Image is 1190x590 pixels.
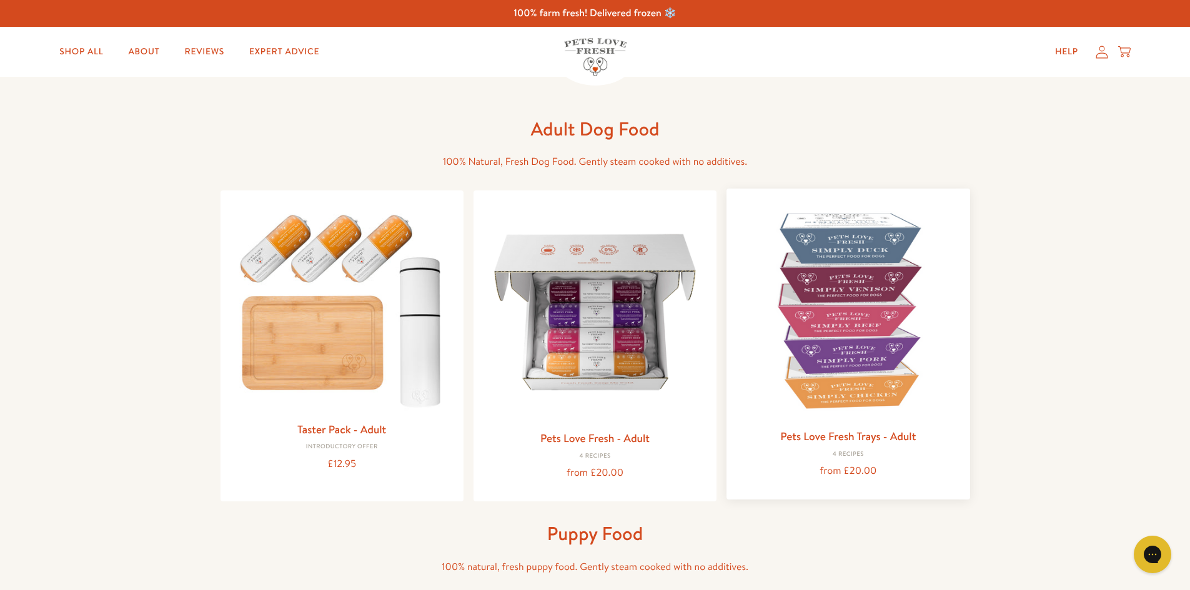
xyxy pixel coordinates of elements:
img: Pets Love Fresh - Adult [483,200,707,423]
div: Introductory Offer [231,443,454,451]
a: Taster Pack - Adult [297,421,386,437]
div: from £20.00 [736,463,959,479]
a: Expert Advice [239,39,329,64]
img: Pets Love Fresh [564,38,627,76]
h1: Puppy Food [395,521,795,546]
img: Taster Pack - Adult [231,200,454,415]
span: 100% natural, fresh puppy food. Gently steam cooked with no additives. [442,560,748,574]
a: Shop All [49,39,113,64]
div: 4 Recipes [483,453,707,460]
span: 100% Natural, Fresh Dog Food. Gently steam cooked with no additives. [443,155,747,169]
a: About [118,39,169,64]
a: Pets Love Fresh - Adult [540,430,650,446]
iframe: Gorgias live chat messenger [1128,531,1178,578]
img: Pets Love Fresh Trays - Adult [736,199,959,421]
a: Reviews [175,39,234,64]
h1: Adult Dog Food [395,117,795,141]
a: Help [1045,39,1088,64]
div: 4 Recipes [736,451,959,458]
div: £12.95 [231,456,454,473]
div: from £20.00 [483,465,707,481]
a: Pets Love Fresh Trays - Adult [780,428,916,444]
